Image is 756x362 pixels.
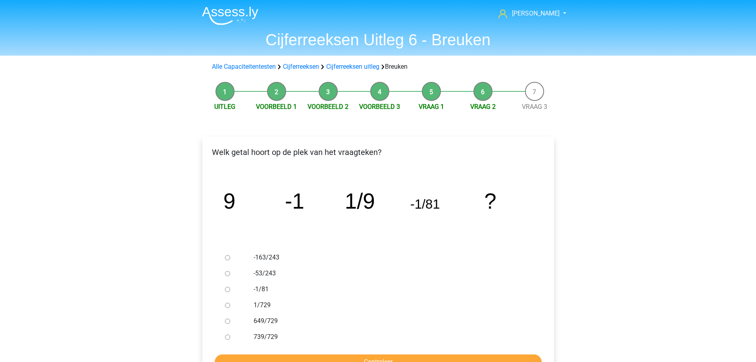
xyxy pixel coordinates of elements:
[212,63,276,70] a: Alle Capaciteitentesten
[512,10,560,17] span: [PERSON_NAME]
[214,103,235,110] a: Uitleg
[326,63,379,70] a: Cijferreeksen uitleg
[344,189,375,213] tspan: 1/9
[209,146,548,158] p: Welk getal hoort op de plek van het vraagteken?
[359,103,400,110] a: Voorbeeld 3
[256,103,297,110] a: Voorbeeld 1
[202,6,258,25] img: Assessly
[283,63,319,70] a: Cijferreeksen
[419,103,444,110] a: Vraag 1
[495,9,560,18] a: [PERSON_NAME]
[308,103,348,110] a: Voorbeeld 2
[254,316,528,326] label: 649/729
[285,189,304,213] tspan: -1
[410,197,440,211] tspan: -1/81
[254,269,528,278] label: -53/243
[196,30,561,49] h1: Cijferreeksen Uitleg 6 - Breuken
[470,103,496,110] a: Vraag 2
[254,253,528,262] label: -163/243
[254,285,528,294] label: -1/81
[254,332,528,342] label: 739/729
[223,189,235,213] tspan: 9
[484,189,496,213] tspan: ?
[254,300,528,310] label: 1/729
[522,103,547,110] a: Vraag 3
[209,62,548,72] div: Breuken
